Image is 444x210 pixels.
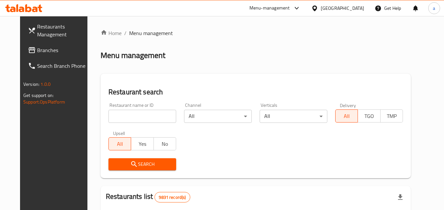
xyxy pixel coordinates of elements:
label: Upsell [113,131,125,135]
div: Export file [392,189,408,205]
div: [GEOGRAPHIC_DATA] [321,5,364,12]
button: Yes [131,137,153,150]
span: a [433,5,435,12]
button: No [153,137,176,150]
a: Branches [23,42,94,58]
span: Branches [37,46,89,54]
span: 1.0.0 [40,80,51,88]
span: Search [114,160,171,168]
span: Yes [134,139,151,149]
span: TMP [383,111,400,121]
button: TGO [358,109,380,123]
span: No [156,139,174,149]
a: Support.OpsPlatform [23,98,65,106]
a: Home [101,29,122,37]
div: All [260,110,327,123]
span: TGO [361,111,378,121]
h2: Menu management [101,50,165,61]
h2: Restaurant search [108,87,403,97]
label: Delivery [340,103,356,107]
span: All [111,139,129,149]
nav: breadcrumb [101,29,411,37]
button: All [108,137,131,150]
input: Search for restaurant name or ID.. [108,110,176,123]
span: Restaurants Management [37,23,89,38]
span: Search Branch Phone [37,62,89,70]
span: Get support on: [23,91,54,100]
div: All [184,110,252,123]
button: Search [108,158,176,170]
h2: Restaurants list [106,192,190,202]
div: Total records count [154,192,190,202]
span: All [338,111,355,121]
button: All [335,109,358,123]
button: TMP [380,109,403,123]
li: / [124,29,127,37]
span: Menu management [129,29,173,37]
div: Menu-management [249,4,290,12]
span: 9831 record(s) [155,194,190,200]
span: Version: [23,80,39,88]
a: Restaurants Management [23,19,94,42]
a: Search Branch Phone [23,58,94,74]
